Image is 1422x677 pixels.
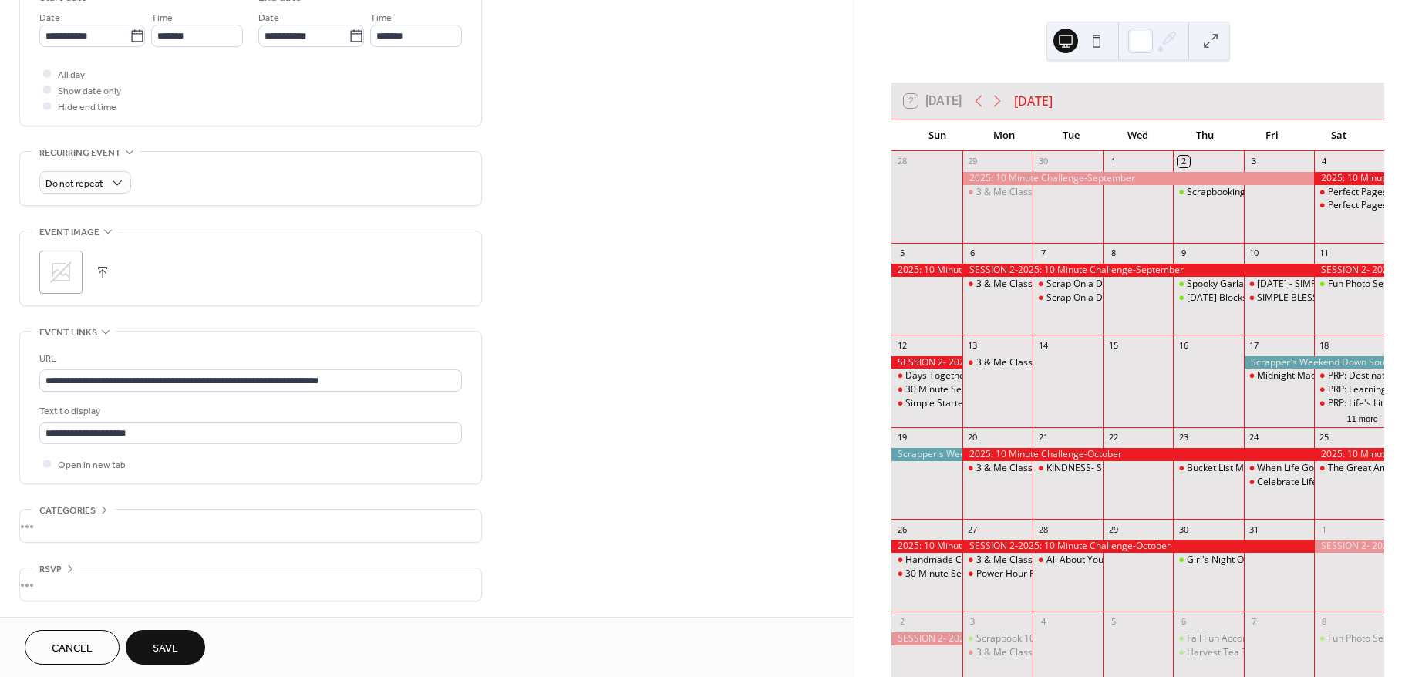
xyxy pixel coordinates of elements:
[39,10,60,26] span: Date
[1244,476,1314,489] div: Celebrate Life Class
[896,248,908,259] div: 5
[1104,120,1171,151] div: Wed
[25,630,120,665] button: Cancel
[1328,278,1410,291] div: Fun Photo Sessions
[896,156,908,167] div: 28
[1046,291,1234,305] div: Scrap On a Dime: HOLIDAY MAGIC EDITION
[962,186,1033,199] div: 3 & Me Class Club
[1187,291,1272,305] div: [DATE] Blocks Class
[39,251,83,294] div: ;
[891,383,962,396] div: 30 Minute Sessions
[39,403,459,419] div: Text to display
[1257,278,1390,291] div: [DATE] - SIMPLE 6 PACK CLASS
[1107,156,1119,167] div: 1
[962,540,1314,553] div: SESSION 2-2025: 10 Minute Challenge-October
[20,568,481,601] div: •••
[1314,199,1384,212] div: Perfect Pages RE-Imagined Class 2
[1033,278,1103,291] div: Scrap On a Dime: PUMPKIN SPICE EDITION
[1248,156,1260,167] div: 3
[1037,615,1049,627] div: 4
[891,568,962,581] div: 30 Minute Sessions
[967,432,979,443] div: 20
[58,99,116,116] span: Hide end time
[904,120,971,151] div: Sun
[1187,632,1289,645] div: Fall Fun Accordion Book
[976,554,1054,567] div: 3 & Me Class Club
[1037,248,1049,259] div: 7
[891,356,962,369] div: SESSION 2- 2025: 10 Minute Challenge-September
[1328,383,1414,396] div: PRP: Learning In Life
[1248,524,1260,535] div: 31
[1319,248,1330,259] div: 11
[1178,156,1189,167] div: 2
[905,369,994,382] div: Days Together Class
[58,83,121,99] span: Show date only
[151,10,173,26] span: Time
[905,554,1025,567] div: Handmade Christmas Class
[1046,278,1230,291] div: Scrap On a Dime: PUMPKIN SPICE EDITION
[1187,462,1302,475] div: Bucket List Moments Class
[1173,462,1243,475] div: Bucket List Moments Class
[896,432,908,443] div: 19
[1319,615,1330,627] div: 8
[1038,120,1105,151] div: Tue
[896,615,908,627] div: 2
[52,641,93,657] span: Cancel
[1107,524,1119,535] div: 29
[891,397,962,410] div: Simple Starters 101
[1257,462,1380,475] div: When Life Goes Wrong Class
[1314,264,1384,277] div: SESSION 2- 2025: 10 Minute Challenge-September
[967,248,979,259] div: 6
[258,10,279,26] span: Date
[1178,615,1189,627] div: 6
[1173,554,1243,567] div: Girl's Night Out In Boston
[1244,291,1314,305] div: SIMPLE BLESSINGS - SIMPLE 6 PACK CLASS
[967,524,979,535] div: 27
[1173,291,1243,305] div: Halloween Blocks Class
[962,462,1033,475] div: 3 & Me Class Club
[905,397,990,410] div: Simple Starters 101
[1314,383,1384,396] div: PRP: Learning In Life
[891,369,962,382] div: Days Together Class
[1328,632,1410,645] div: Fun Photo Sessions
[1257,476,1343,489] div: Celebrate Life Class
[891,540,962,553] div: 2025: 10 Minute Challenge-October
[1314,540,1384,553] div: SESSION 2- 2025: 10 Minute Challenge-October
[1314,369,1384,382] div: PRP: Destination Fun
[1314,278,1384,291] div: Fun Photo Sessions
[1107,339,1119,351] div: 15
[39,145,121,161] span: Recurring event
[39,503,96,519] span: Categories
[1037,156,1049,167] div: 30
[1187,554,1358,567] div: Girl's Night Out In [GEOGRAPHIC_DATA]
[126,630,205,665] button: Save
[976,462,1054,475] div: 3 & Me Class Club
[1314,632,1384,645] div: Fun Photo Sessions
[962,646,1033,659] div: 3 & Me Class Club
[962,278,1033,291] div: 3 & Me Class Club
[1178,432,1189,443] div: 23
[1107,615,1119,627] div: 5
[1173,186,1243,199] div: Scrapbooking 101
[962,568,1033,581] div: Power Hour PLUS Class: Fall Fun
[905,383,989,396] div: 30 Minute Sessions
[962,554,1033,567] div: 3 & Me Class Club
[1033,462,1103,475] div: KINDNESS- SIMPLE 6 PACK CLASS
[1319,524,1330,535] div: 1
[1248,432,1260,443] div: 24
[1033,291,1103,305] div: Scrap On a Dime: HOLIDAY MAGIC EDITION
[1238,120,1306,151] div: Fri
[58,457,126,473] span: Open in new tab
[1037,524,1049,535] div: 28
[1187,186,1264,199] div: Scrapbooking 101
[976,646,1054,659] div: 3 & Me Class Club
[891,448,962,461] div: Scrapper's Weekend Down South-Waco, TX
[1319,432,1330,443] div: 25
[967,339,979,351] div: 13
[891,554,962,567] div: Handmade Christmas Class
[1046,462,1191,475] div: KINDNESS- SIMPLE 6 PACK CLASS
[39,325,97,341] span: Event links
[1187,278,1280,291] div: Spooky Garland Class
[45,175,103,193] span: Do not repeat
